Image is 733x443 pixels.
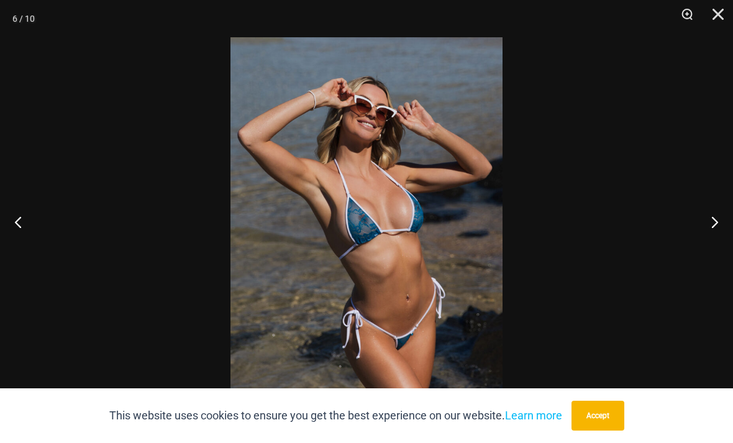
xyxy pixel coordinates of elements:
[686,191,733,253] button: Next
[109,406,562,425] p: This website uses cookies to ensure you get the best experience on our website.
[571,401,624,431] button: Accept
[505,409,562,422] a: Learn more
[12,9,35,28] div: 6 / 10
